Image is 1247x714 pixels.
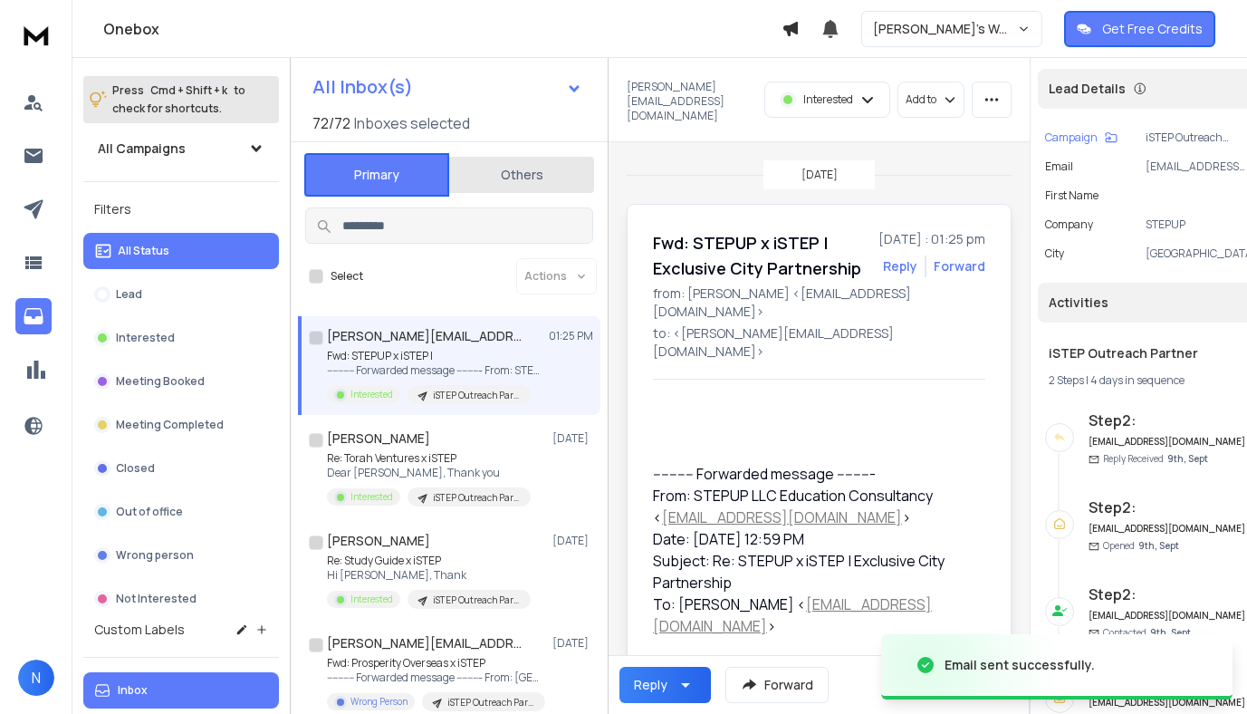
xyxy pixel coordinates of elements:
[1089,522,1247,535] h6: [EMAIL_ADDRESS][DOMAIN_NAME]
[549,329,593,343] p: 01:25 PM
[552,636,593,651] p: [DATE]
[1146,130,1247,145] p: iSTEP Outreach Partner
[1064,11,1215,47] button: Get Free Credits
[883,257,917,275] button: Reply
[83,407,279,443] button: Meeting Completed
[1089,497,1247,518] h6: Step 2 :
[934,257,985,275] div: Forward
[945,656,1095,674] div: Email sent successfully.
[433,593,520,607] p: iSTEP Outreach Partner
[1103,452,1208,466] p: Reply Received
[1089,410,1247,431] h6: Step 2 :
[118,683,148,698] p: Inbox
[98,140,186,158] h1: All Campaigns
[327,671,544,685] p: ---------- Forwarded message --------- From: [GEOGRAPHIC_DATA]
[1167,452,1208,465] span: 9th, Sept
[653,463,971,485] div: ---------- Forwarded message ---------
[725,667,829,703] button: Forward
[1049,344,1243,362] h1: iSTEP Outreach Partner
[653,550,971,593] div: Subject: Re: STEPUP x iSTEP | Exclusive City Partnership
[1045,246,1064,261] p: city
[116,331,175,345] p: Interested
[327,363,544,378] p: ---------- Forwarded message --------- From: STEPUP
[1089,584,1247,605] h6: Step 2 :
[1045,130,1098,145] p: Campaign
[803,92,853,107] p: Interested
[298,69,597,105] button: All Inbox(s)
[83,672,279,709] button: Inbox
[634,676,667,694] div: Reply
[433,389,520,402] p: iSTEP Outreach Partner
[148,80,230,101] span: Cmd + Shift + k
[1146,159,1247,174] p: [EMAIL_ADDRESS][DOMAIN_NAME]
[653,230,868,281] h1: Fwd: STEPUP x iSTEP | Exclusive City Partnership
[312,112,350,134] span: 72 / 72
[327,327,526,345] h1: [PERSON_NAME][EMAIL_ADDRESS][DOMAIN_NAME]
[350,695,408,709] p: Wrong Person
[552,534,593,548] p: [DATE]
[116,592,197,606] p: Not Interested
[1103,539,1179,553] p: Opened
[653,485,971,528] div: From: STEPUP LLC Education Consultancy < >
[1102,20,1203,38] p: Get Free Credits
[619,667,711,703] button: Reply
[873,20,1017,38] p: [PERSON_NAME]'s Workspace
[662,507,902,527] a: [EMAIL_ADDRESS][DOMAIN_NAME]
[1146,217,1247,232] p: STEPUP
[18,660,54,696] button: N
[18,18,54,52] img: logo
[1045,188,1098,203] p: First Name
[83,233,279,269] button: All Status
[116,418,224,432] p: Meeting Completed
[1045,130,1118,145] button: Campaign
[327,634,526,652] h1: [PERSON_NAME][EMAIL_ADDRESS][DOMAIN_NAME]
[83,450,279,487] button: Closed
[327,451,531,466] p: Re: Torah Ventures x iSTEP
[1049,80,1126,98] p: Lead Details
[118,244,169,258] p: All Status
[1045,159,1073,174] p: Email
[1146,246,1247,261] p: [GEOGRAPHIC_DATA]
[83,130,279,167] button: All Campaigns
[878,230,985,248] p: [DATE] : 01:25 pm
[906,92,936,107] p: Add to
[83,320,279,356] button: Interested
[1049,373,1243,388] div: |
[116,505,183,519] p: Out of office
[653,324,985,361] p: to: <[PERSON_NAME][EMAIL_ADDRESS][DOMAIN_NAME]>
[801,168,838,182] p: [DATE]
[552,431,593,446] p: [DATE]
[83,276,279,313] button: Lead
[112,82,245,118] p: Press to check for shortcuts.
[327,466,531,480] p: Dear [PERSON_NAME], Thank you
[327,568,531,583] p: Hi [PERSON_NAME], Thank
[116,374,205,389] p: Meeting Booked
[327,532,430,550] h1: [PERSON_NAME]
[433,491,520,505] p: iSTEP Outreach Partner
[1138,539,1179,552] span: 9th, Sept
[653,528,971,550] div: Date: [DATE] 12:59 PM
[1049,372,1084,388] span: 2 Steps
[354,112,470,134] h3: Inboxes selected
[304,153,449,197] button: Primary
[83,197,279,222] h3: Filters
[83,363,279,400] button: Meeting Booked
[327,656,544,671] p: Fwd: Prosperity Overseas x iSTEP
[312,78,413,96] h1: All Inbox(s)
[83,494,279,530] button: Out of office
[350,388,393,401] p: Interested
[331,269,363,284] label: Select
[327,554,531,568] p: Re: Study Guide x iSTEP
[1089,435,1247,449] h6: [EMAIL_ADDRESS][DOMAIN_NAME]
[116,548,194,563] p: Wrong person
[327,429,430,448] h1: [PERSON_NAME]
[83,537,279,574] button: Wrong person
[447,696,534,709] p: iSTEP Outreach Partner
[116,287,142,302] p: Lead
[1045,217,1093,232] p: company
[449,155,594,195] button: Others
[1089,609,1247,622] h6: [EMAIL_ADDRESS][DOMAIN_NAME]
[653,593,971,637] div: To: [PERSON_NAME] < >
